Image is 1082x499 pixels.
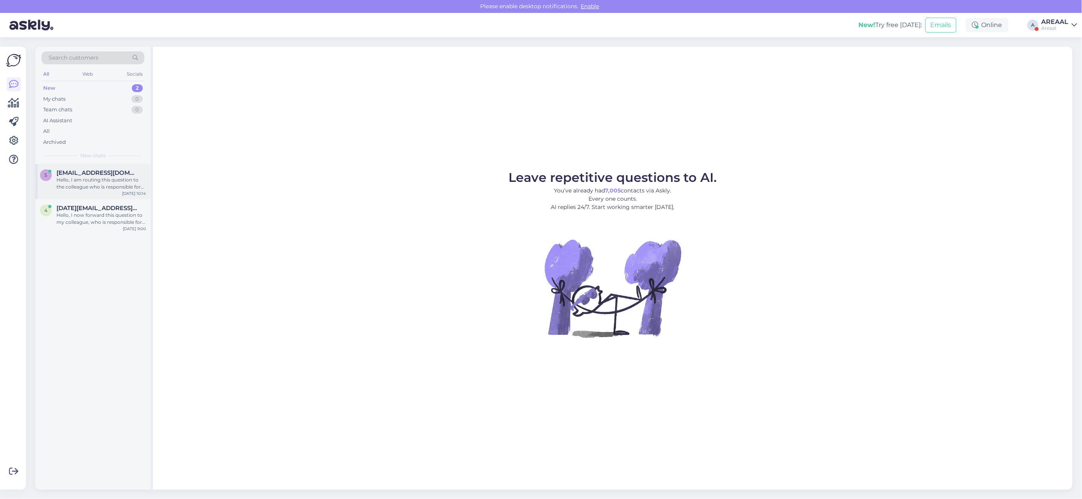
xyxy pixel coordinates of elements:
[966,18,1009,32] div: Online
[45,172,47,178] span: s
[859,20,922,30] div: Try free [DATE]:
[56,169,138,176] span: simeyko@ukr.net
[509,170,717,185] span: Leave repetitive questions to AI.
[123,226,146,232] div: [DATE] 9:00
[122,191,146,196] div: [DATE] 10:14
[42,69,51,79] div: All
[43,138,66,146] div: Archived
[125,69,144,79] div: Socials
[1042,19,1069,25] div: AREAAL
[43,106,72,114] div: Team chats
[81,69,95,79] div: Web
[131,106,143,114] div: 0
[605,187,621,194] b: 7,005
[859,21,876,29] b: New!
[43,84,55,92] div: New
[49,54,98,62] span: Search customers
[1027,20,1038,31] div: A
[80,152,106,159] span: New chats
[579,3,602,10] span: Enable
[542,218,683,359] img: No Chat active
[43,95,66,103] div: My chats
[509,187,717,211] p: You’ve already had contacts via Askly. Every one counts. AI replies 24/7. Start working smarter [...
[6,53,21,68] img: Askly Logo
[131,95,143,103] div: 0
[56,176,146,191] div: Hello, I am routing this question to the colleague who is responsible for this topic. The reply m...
[43,117,72,125] div: AI Assistant
[56,205,138,212] span: 4mail@mail.ee
[132,84,143,92] div: 2
[56,212,146,226] div: Hello, I now forward this question to my colleague, who is responsible for this. The reply will b...
[44,207,47,213] span: 4
[43,127,50,135] div: All
[1042,19,1077,31] a: AREAALAreaal
[1042,25,1069,31] div: Areaal
[925,18,956,33] button: Emails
